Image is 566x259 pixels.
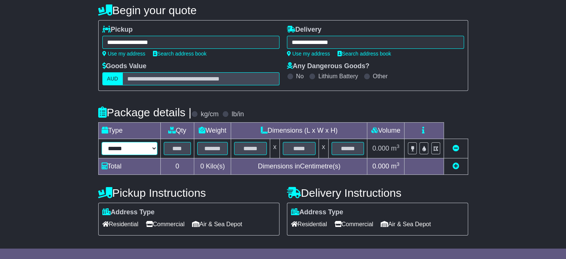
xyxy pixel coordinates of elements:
span: 0 [200,162,204,170]
label: Address Type [291,208,343,217]
h4: Package details | [98,106,192,119]
h4: Pickup Instructions [98,187,279,199]
sup: 3 [397,161,400,167]
label: Delivery [287,26,322,34]
td: Kilo(s) [194,158,231,175]
span: m [391,162,400,170]
span: Commercial [335,218,373,230]
td: x [270,139,279,158]
label: Other [373,73,388,80]
label: kg/cm [201,110,218,119]
label: Address Type [102,208,155,217]
a: Remove this item [453,145,459,152]
td: Dimensions in Centimetre(s) [231,158,367,175]
a: Use my address [287,51,330,57]
span: Commercial [146,218,185,230]
td: Type [98,123,160,139]
span: Residential [102,218,138,230]
span: 0.000 [372,145,389,152]
label: AUD [102,72,123,85]
span: 0.000 [372,162,389,170]
td: Dimensions (L x W x H) [231,123,367,139]
label: Lithium Battery [318,73,358,80]
span: m [391,145,400,152]
td: Total [98,158,160,175]
label: Pickup [102,26,133,34]
a: Search address book [153,51,207,57]
span: Residential [291,218,327,230]
a: Search address book [338,51,391,57]
td: Qty [160,123,194,139]
span: Air & Sea Depot [381,218,431,230]
label: Any Dangerous Goods? [287,62,370,70]
td: x [319,139,328,158]
label: Goods Value [102,62,147,70]
td: Weight [194,123,231,139]
a: Use my address [102,51,146,57]
h4: Delivery Instructions [287,187,468,199]
sup: 3 [397,143,400,149]
a: Add new item [453,162,459,170]
td: 0 [160,158,194,175]
span: Air & Sea Depot [192,218,242,230]
label: No [296,73,304,80]
label: lb/in [231,110,244,119]
h4: Begin your quote [98,4,468,16]
td: Volume [367,123,404,139]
